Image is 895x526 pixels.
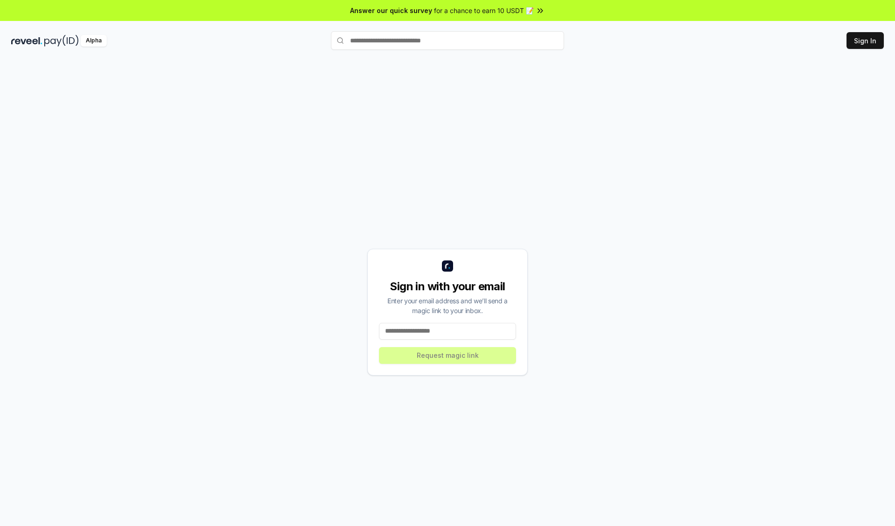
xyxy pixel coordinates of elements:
div: Alpha [81,35,107,47]
div: Enter your email address and we’ll send a magic link to your inbox. [379,296,516,315]
div: Sign in with your email [379,279,516,294]
img: pay_id [44,35,79,47]
img: reveel_dark [11,35,42,47]
span: Answer our quick survey [350,6,432,15]
span: for a chance to earn 10 USDT 📝 [434,6,534,15]
img: logo_small [442,260,453,272]
button: Sign In [847,32,884,49]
